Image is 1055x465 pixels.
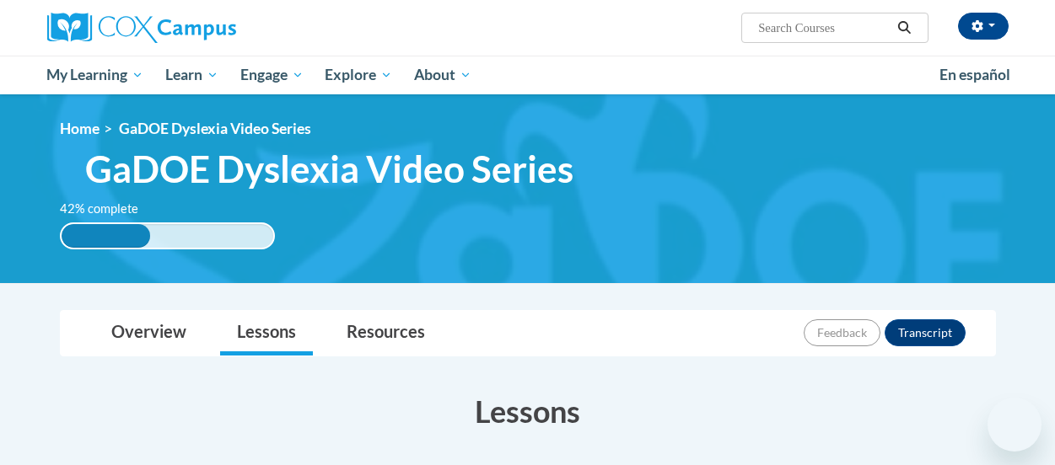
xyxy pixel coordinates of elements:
[885,319,966,346] button: Transcript
[60,390,996,432] h3: Lessons
[229,56,315,94] a: Engage
[165,65,218,85] span: Learn
[119,120,311,137] span: GaDOE Dyslexia Video Series
[929,57,1021,93] a: En español
[60,200,157,218] label: 42% complete
[988,398,1042,452] iframe: Button to launch messaging window
[47,13,351,43] a: Cox Campus
[314,56,403,94] a: Explore
[403,56,482,94] a: About
[94,311,203,355] a: Overview
[891,18,917,38] button: Search
[804,319,880,346] button: Feedback
[414,65,471,85] span: About
[220,311,313,355] a: Lessons
[330,311,442,355] a: Resources
[60,120,100,137] a: Home
[958,13,1009,40] button: Account Settings
[240,65,304,85] span: Engage
[35,56,1021,94] div: Main menu
[325,65,392,85] span: Explore
[756,18,891,38] input: Search Courses
[154,56,229,94] a: Learn
[47,13,236,43] img: Cox Campus
[46,65,143,85] span: My Learning
[36,56,155,94] a: My Learning
[85,147,573,191] span: GaDOE Dyslexia Video Series
[62,224,150,248] div: 42% complete
[939,66,1010,83] span: En español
